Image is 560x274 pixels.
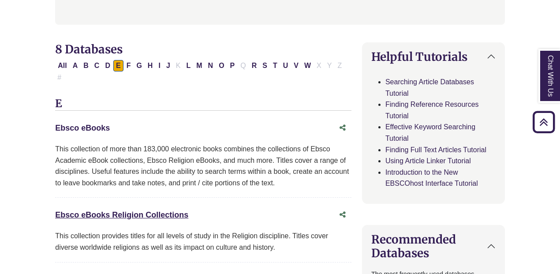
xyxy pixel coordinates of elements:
[385,146,486,154] a: Finding Full Text Articles Tutorial
[113,60,123,71] button: Filter Results E
[55,60,69,71] button: All
[124,60,134,71] button: Filter Results F
[362,43,504,71] button: Helpful Tutorials
[385,157,471,165] a: Using Article Linker Tutorial
[102,60,113,71] button: Filter Results D
[70,60,81,71] button: Filter Results A
[334,206,351,223] button: Share this database
[270,60,280,71] button: Filter Results T
[216,60,227,71] button: Filter Results O
[530,116,558,128] a: Back to Top
[183,60,193,71] button: Filter Results L
[145,60,156,71] button: Filter Results H
[362,225,504,267] button: Recommended Databases
[55,61,345,81] div: Alpha-list to filter by first letter of database name
[55,230,351,253] div: This collection provides titles for all levels of study in the Religion discipline. Titles cover ...
[385,78,474,97] a: Searching Article Databases Tutorial
[228,60,238,71] button: Filter Results P
[164,60,173,71] button: Filter Results J
[385,123,475,142] a: Effective Keyword Searching Tutorial
[156,60,163,71] button: Filter Results I
[134,60,144,71] button: Filter Results G
[385,169,478,188] a: Introduction to the New EBSCOhost Interface Tutorial
[55,98,351,111] h3: E
[55,210,188,219] a: Ebsco eBooks Religion Collections
[55,143,351,188] div: This collection of more than 183,000 electronic books combines the collections of Ebsco Academic ...
[260,60,270,71] button: Filter Results S
[302,60,314,71] button: Filter Results W
[249,60,260,71] button: Filter Results R
[205,60,216,71] button: Filter Results N
[334,120,351,136] button: Share this database
[55,42,123,56] span: 8 Databases
[385,101,479,120] a: Finding Reference Resources Tutorial
[280,60,291,71] button: Filter Results U
[55,124,110,132] a: Ebsco eBooks
[92,60,102,71] button: Filter Results C
[81,60,91,71] button: Filter Results B
[194,60,205,71] button: Filter Results M
[291,60,301,71] button: Filter Results V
